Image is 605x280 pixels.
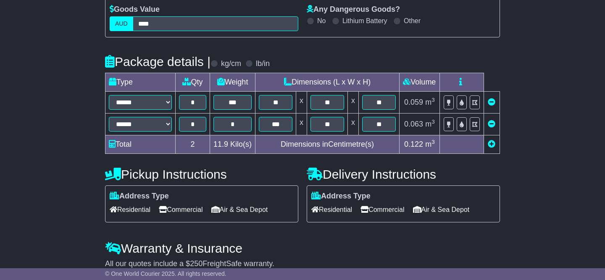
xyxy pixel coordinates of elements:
[110,192,169,201] label: Address Type
[400,73,440,92] td: Volume
[221,59,241,69] label: kg/cm
[105,259,500,269] div: All our quotes include a $ FreightSafe warranty.
[307,5,400,14] label: Any Dangerous Goods?
[105,73,176,92] td: Type
[105,241,500,255] h4: Warranty & Insurance
[176,135,210,154] td: 2
[348,92,359,114] td: x
[413,203,470,216] span: Air & Sea Depot
[488,140,495,148] a: Add new item
[404,120,423,128] span: 0.063
[105,135,176,154] td: Total
[342,17,387,25] label: Lithium Battery
[404,98,423,106] span: 0.059
[176,73,210,92] td: Qty
[404,17,421,25] label: Other
[311,203,352,216] span: Residential
[431,97,435,103] sup: 3
[425,98,435,106] span: m
[110,5,160,14] label: Goods Value
[210,73,255,92] td: Weight
[404,140,423,148] span: 0.122
[360,203,404,216] span: Commercial
[255,135,400,154] td: Dimensions in Centimetre(s)
[425,120,435,128] span: m
[311,192,371,201] label: Address Type
[488,98,495,106] a: Remove this item
[307,167,500,181] h4: Delivery Instructions
[210,135,255,154] td: Kilo(s)
[431,119,435,125] sup: 3
[110,203,150,216] span: Residential
[317,17,326,25] label: No
[431,139,435,145] sup: 3
[110,16,133,31] label: AUD
[159,203,203,216] span: Commercial
[488,120,495,128] a: Remove this item
[348,114,359,135] td: x
[213,140,228,148] span: 11.9
[256,59,270,69] label: lb/in
[296,92,307,114] td: x
[105,167,298,181] h4: Pickup Instructions
[190,259,203,268] span: 250
[105,270,226,277] span: © One World Courier 2025. All rights reserved.
[211,203,268,216] span: Air & Sea Depot
[296,114,307,135] td: x
[255,73,400,92] td: Dimensions (L x W x H)
[105,55,210,69] h4: Package details |
[425,140,435,148] span: m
